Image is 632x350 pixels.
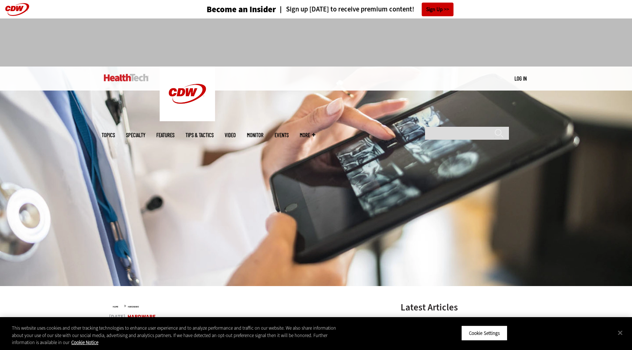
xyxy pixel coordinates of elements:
[514,75,527,82] a: Log in
[179,5,276,14] a: Become an Insider
[109,314,125,320] span: [DATE]
[126,132,145,138] span: Specialty
[300,132,315,138] span: More
[275,132,289,138] a: Events
[71,339,98,346] a: More information about your privacy
[401,303,512,312] h3: Latest Articles
[181,26,451,59] iframe: advertisement
[160,67,215,121] img: Home
[225,132,236,138] a: Video
[207,5,276,14] h3: Become an Insider
[12,324,348,346] div: This website uses cookies and other tracking technologies to enhance user experience and to analy...
[156,132,174,138] a: Features
[247,132,264,138] a: MonITor
[113,303,381,309] div: »
[128,313,156,320] a: Hardware
[612,324,628,341] button: Close
[276,6,414,13] a: Sign up [DATE] to receive premium content!
[128,305,139,308] a: Hardware
[422,3,453,16] a: Sign Up
[160,115,215,123] a: CDW
[186,132,214,138] a: Tips & Tactics
[514,75,527,82] div: User menu
[461,325,507,341] button: Cookie Settings
[102,132,115,138] span: Topics
[113,305,118,308] a: Home
[104,74,149,81] img: Home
